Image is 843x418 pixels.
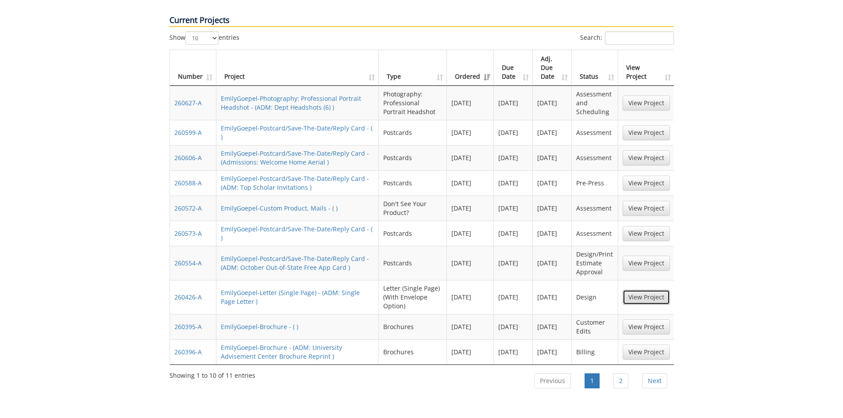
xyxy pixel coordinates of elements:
td: [DATE] [533,221,572,246]
td: Photography: Professional Portrait Headshot [379,86,447,120]
td: [DATE] [533,314,572,339]
a: View Project [623,96,670,111]
td: [DATE] [494,221,533,246]
td: [DATE] [533,120,572,145]
td: [DATE] [447,86,494,120]
td: [DATE] [494,280,533,314]
th: Due Date: activate to sort column ascending [494,50,533,86]
td: Customer Edits [572,314,618,339]
td: [DATE] [494,196,533,221]
td: [DATE] [447,170,494,196]
td: [DATE] [447,120,494,145]
td: Assessment [572,196,618,221]
td: [DATE] [447,145,494,170]
td: Assessment [572,120,618,145]
td: Postcards [379,170,447,196]
td: [DATE] [533,196,572,221]
td: Postcards [379,221,447,246]
a: 260627-A [174,99,202,107]
a: 2 [613,373,628,388]
td: Postcards [379,120,447,145]
td: [DATE] [494,86,533,120]
p: Current Projects [169,15,674,27]
a: 260599-A [174,128,202,137]
th: Status: activate to sort column ascending [572,50,618,86]
td: Assessment [572,145,618,170]
a: 260606-A [174,153,202,162]
input: Search: [605,31,674,45]
td: Design [572,280,618,314]
td: [DATE] [447,221,494,246]
td: Billing [572,339,618,364]
a: View Project [623,226,670,241]
td: [DATE] [447,196,494,221]
a: EmilyGoepel-Letter (Single Page) - (ADM: Single Page Letter ) [221,288,360,306]
th: Project: activate to sort column ascending [216,50,379,86]
td: [DATE] [533,246,572,280]
a: View Project [623,345,670,360]
td: Pre-Press [572,170,618,196]
div: Showing 1 to 10 of 11 entries [169,368,255,380]
th: Type: activate to sort column ascending [379,50,447,86]
a: View Project [623,201,670,216]
a: EmilyGoepel-Postcard/Save-The-Date/Reply Card - ( ) [221,225,373,242]
a: 260426-A [174,293,202,301]
td: Brochures [379,314,447,339]
a: 1 [585,373,600,388]
td: [DATE] [447,314,494,339]
a: Next [642,373,667,388]
a: View Project [623,256,670,271]
th: Number: activate to sort column ascending [170,50,216,86]
th: Adj. Due Date: activate to sort column ascending [533,50,572,86]
td: [DATE] [533,339,572,364]
a: View Project [623,176,670,191]
a: View Project [623,125,670,140]
td: Design/Print Estimate Approval [572,246,618,280]
a: View Project [623,150,670,165]
a: 260573-A [174,229,202,238]
a: EmilyGoepel-Postcard/Save-The-Date/Reply Card - (ADM: October Out-of-State Free App Card ) [221,254,369,272]
a: EmilyGoepel-Custom Product, Mails - ( ) [221,204,338,212]
a: EmilyGoepel-Postcard/Save-The-Date/Reply Card - ( ) [221,124,373,141]
td: [DATE] [447,280,494,314]
a: EmilyGoepel-Postcard/Save-The-Date/Reply Card - (Admissions: Welcome Home Aerial ) [221,149,369,166]
a: View Project [623,319,670,334]
a: 260588-A [174,179,202,187]
td: [DATE] [447,339,494,364]
a: 260396-A [174,348,202,356]
a: EmilyGoepel-Brochure - (ADM: University Advisement Center Brochure Reprint ) [221,343,342,360]
td: [DATE] [494,339,533,364]
a: 260395-A [174,322,202,331]
td: [DATE] [533,86,572,120]
td: Assessment and Scheduling [572,86,618,120]
a: 260572-A [174,204,202,212]
label: Search: [580,31,674,45]
label: Show entries [169,31,239,45]
td: [DATE] [494,120,533,145]
td: Postcards [379,145,447,170]
td: Brochures [379,339,447,364]
td: [DATE] [533,145,572,170]
td: [DATE] [533,280,572,314]
a: EmilyGoepel-Brochure - ( ) [221,322,298,331]
td: [DATE] [533,170,572,196]
td: [DATE] [494,145,533,170]
th: View Project: activate to sort column ascending [618,50,674,86]
td: Don't See Your Product? [379,196,447,221]
select: Showentries [185,31,219,45]
td: Assessment [572,221,618,246]
a: Previous [534,373,571,388]
td: [DATE] [494,170,533,196]
td: Postcards [379,246,447,280]
a: View Project [623,290,670,305]
a: EmilyGoepel-Photography: Professional Portrait Headshot - (ADM: Dept Headshots (6) ) [221,94,361,111]
a: EmilyGoepel-Postcard/Save-The-Date/Reply Card - (ADM: Top Scholar Invitations ) [221,174,369,192]
td: [DATE] [447,246,494,280]
a: 260554-A [174,259,202,267]
td: Letter (Single Page) (With Envelope Option) [379,280,447,314]
td: [DATE] [494,314,533,339]
th: Ordered: activate to sort column ascending [447,50,494,86]
td: [DATE] [494,246,533,280]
